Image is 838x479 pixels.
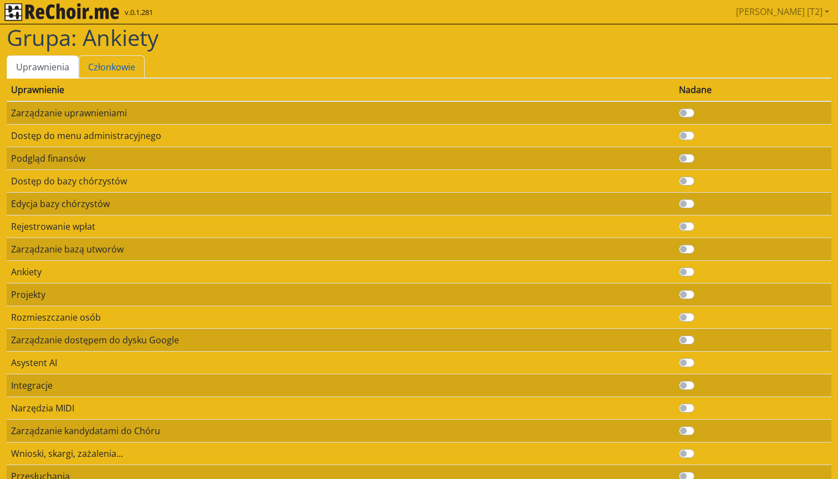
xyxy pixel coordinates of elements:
a: Członkowie [79,55,145,79]
td: Dostęp do bazy chórzystów [7,169,675,192]
td: Ankiety [7,260,675,283]
td: Dostęp do menu administracyjnego [7,124,675,147]
td: Zarządzanie dostępem do dysku Google [7,328,675,351]
td: Projekty [7,283,675,306]
div: Uprawnienie [11,83,670,96]
td: Podgląd finansów [7,147,675,169]
td: Zarządzanie uprawnieniami [7,101,675,125]
td: Rejestrowanie wpłat [7,215,675,238]
a: [PERSON_NAME] [T2] [732,1,834,23]
a: Uprawnienia [7,55,79,79]
td: Integracje [7,374,675,396]
td: Edycja bazy chórzystów [7,192,675,215]
td: Zarządzanie kandydatami do Chóru [7,419,675,442]
td: Narzędzia MIDI [7,396,675,419]
td: Wnioski, skargi, zażalenia... [7,442,675,465]
span: v.0.1.281 [125,7,153,18]
div: Nadane [679,83,827,96]
td: Rozmieszczanie osób [7,306,675,328]
td: Zarządzanie bazą utworów [7,238,675,260]
img: rekłajer mi [4,3,119,21]
h1: Grupa: Ankiety [7,24,831,51]
td: Asystent AI [7,351,675,374]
